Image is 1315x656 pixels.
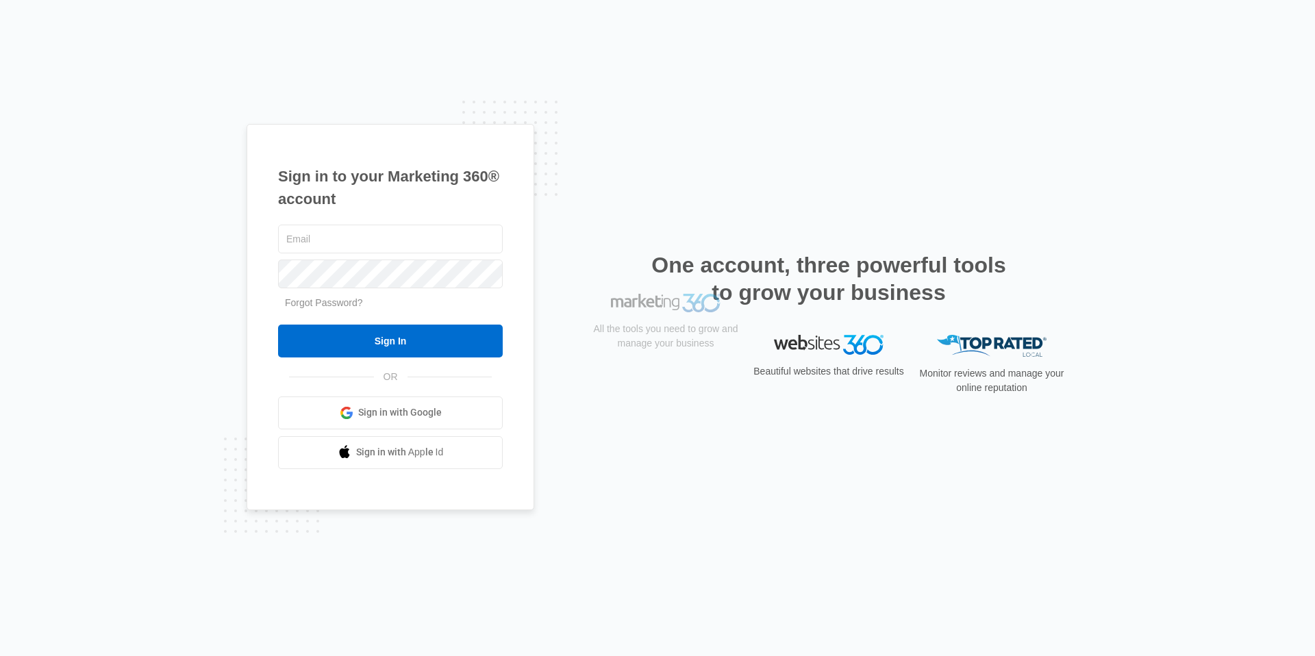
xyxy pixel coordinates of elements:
[589,363,742,392] p: All the tools you need to grow and manage your business
[374,370,408,384] span: OR
[285,297,363,308] a: Forgot Password?
[915,366,1068,395] p: Monitor reviews and manage your online reputation
[774,335,884,355] img: Websites 360
[278,436,503,469] a: Sign in with Apple Id
[647,251,1010,306] h2: One account, three powerful tools to grow your business
[752,364,905,379] p: Beautiful websites that drive results
[278,225,503,253] input: Email
[356,445,444,459] span: Sign in with Apple Id
[278,396,503,429] a: Sign in with Google
[611,335,721,354] img: Marketing 360
[278,165,503,210] h1: Sign in to your Marketing 360® account
[278,325,503,357] input: Sign In
[937,335,1047,357] img: Top Rated Local
[358,405,442,420] span: Sign in with Google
